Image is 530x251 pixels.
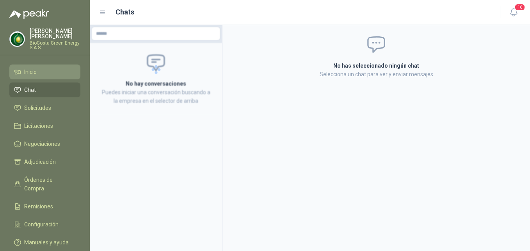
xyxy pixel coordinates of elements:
[9,199,80,214] a: Remisiones
[240,70,512,79] p: Selecciona un chat para ver y enviar mensajes
[24,176,73,193] span: Órdenes de Compra
[514,4,525,11] span: 16
[240,61,512,70] h2: No has seleccionado ningún chat
[24,122,53,130] span: Licitaciones
[9,154,80,169] a: Adjudicación
[116,7,134,18] h1: Chats
[24,86,36,94] span: Chat
[24,238,69,247] span: Manuales y ayuda
[24,140,60,148] span: Negociaciones
[30,41,80,50] p: BioCosta Green Energy S.A.S
[9,118,80,133] a: Licitaciones
[9,217,80,232] a: Configuración
[9,172,80,196] a: Órdenes de Compra
[9,65,80,79] a: Inicio
[9,82,80,97] a: Chat
[30,28,80,39] p: [PERSON_NAME] [PERSON_NAME]
[24,68,37,76] span: Inicio
[24,158,56,166] span: Adjudicación
[24,104,51,112] span: Solicitudes
[9,136,80,151] a: Negociaciones
[24,202,53,211] span: Remisiones
[507,5,521,20] button: 16
[10,32,25,47] img: Company Logo
[24,220,59,229] span: Configuración
[9,9,49,19] img: Logo peakr
[9,235,80,250] a: Manuales y ayuda
[9,100,80,115] a: Solicitudes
